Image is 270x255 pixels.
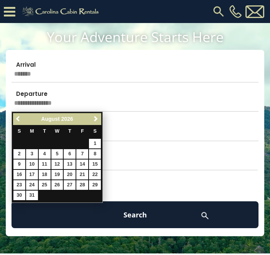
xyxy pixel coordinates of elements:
a: 23 [13,180,25,190]
a: 11 [39,160,51,169]
span: 2026 [61,116,73,122]
a: 22 [89,170,101,179]
span: Saturday [94,128,97,134]
a: 25 [39,180,51,190]
span: Thursday [68,128,71,134]
img: search-regular.svg [212,5,226,18]
a: 24 [26,180,38,190]
a: 27 [64,180,76,190]
a: 29 [89,180,101,190]
a: 6 [64,149,76,159]
a: 17 [26,170,38,179]
a: 3 [26,149,38,159]
span: August [41,116,59,122]
span: Previous [15,116,21,122]
a: 15 [89,160,101,169]
p: Select Guests [12,114,258,141]
a: 10 [26,160,38,169]
a: 13 [64,160,76,169]
a: 21 [76,170,88,179]
a: 9 [13,160,25,169]
a: 19 [51,170,63,179]
span: Next [93,116,99,122]
a: 2 [13,149,25,159]
img: Khaki-logo.png [19,5,104,18]
a: 8 [89,149,101,159]
a: 28 [76,180,88,190]
span: Tuesday [43,128,46,134]
a: 5 [51,149,63,159]
button: Search [12,201,258,228]
a: [PHONE_NUMBER] [227,5,244,18]
span: Wednesday [55,128,59,134]
a: 14 [76,160,88,169]
a: 26 [51,180,63,190]
a: 12 [51,160,63,169]
a: 31 [26,191,38,200]
img: search-regular-white.png [200,211,210,220]
h1: Your Adventure Starts Here [6,29,264,45]
a: 16 [13,170,25,179]
a: 30 [13,191,25,200]
a: Next [91,114,100,124]
a: 4 [39,149,51,159]
a: 7 [76,149,88,159]
span: Monday [30,128,34,134]
span: Friday [81,128,84,134]
a: 20 [64,170,76,179]
span: Sunday [18,128,21,134]
a: 1 [89,139,101,148]
a: Previous [14,114,23,124]
a: 18 [39,170,51,179]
